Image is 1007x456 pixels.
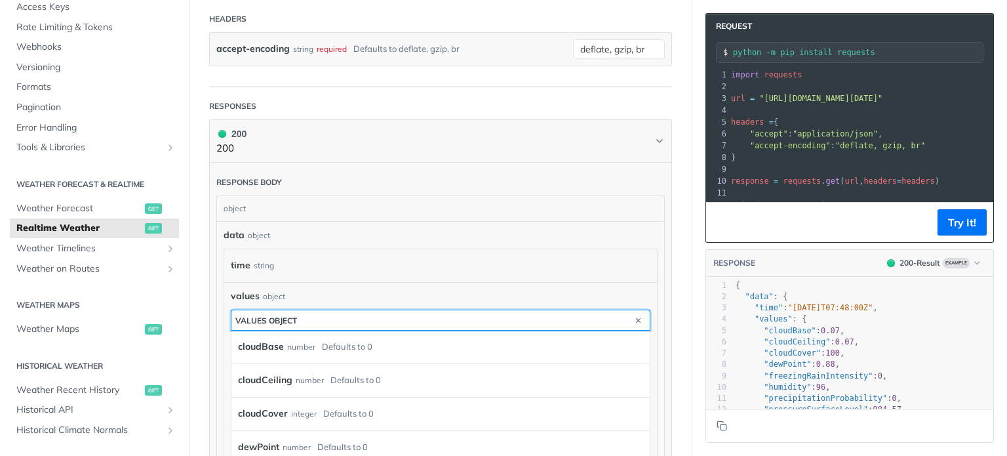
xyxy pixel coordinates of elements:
span: response [731,176,769,186]
span: requests [764,70,802,79]
span: 96 [816,383,825,392]
div: 11 [706,187,728,199]
div: Headers [209,13,247,25]
span: headers [731,117,764,127]
span: data [224,228,245,242]
span: Formats [16,81,176,94]
div: object [217,196,661,221]
label: cloudCeiling [238,371,292,390]
div: Responses [209,100,256,112]
span: Tools & Libraries [16,141,162,154]
span: "humidity" [764,383,811,392]
a: Weather Recent Historyget [10,381,179,400]
div: 5 [706,116,728,128]
span: url [731,94,745,103]
span: "cloudCover" [764,348,821,358]
span: : , [736,405,906,414]
div: 3 [706,93,728,104]
div: 5 [706,325,726,337]
div: Defaults to 0 [323,404,374,423]
div: required [317,39,347,58]
button: Show subpages for Weather Timelines [165,243,176,254]
span: "dewPoint" [764,360,811,369]
label: time [231,256,250,275]
span: get [145,385,162,396]
div: 7 [706,348,726,359]
span: Weather Timelines [16,242,162,255]
span: "[URL][DOMAIN_NAME][DATE]" [759,94,882,103]
span: "pressureSurfaceLevel" [764,405,868,414]
button: Copy to clipboard [713,416,731,436]
span: 0.07 [835,337,854,346]
span: "deflate, gzip, br" [835,141,925,150]
div: 4 [706,104,728,116]
h2: Weather Forecast & realtime [10,178,179,190]
div: number [296,371,324,390]
div: 8 [706,152,728,163]
button: Show subpages for Tools & Libraries [165,142,176,153]
div: 1 [706,69,728,81]
span: Weather Forecast [16,202,142,215]
div: Response body [216,176,282,188]
p: 200 [216,141,247,156]
span: headers [863,176,897,186]
svg: Chevron [654,136,665,146]
label: cloudBase [238,337,284,356]
div: 4 [706,314,726,325]
span: : , [736,360,840,369]
span: : , [731,129,882,138]
span: get [145,223,162,234]
span: get [145,324,162,335]
span: : , [736,383,831,392]
span: : , [736,337,859,346]
div: Defaults to deflate, gzip, br [353,39,460,58]
span: = [750,94,755,103]
span: Pagination [16,101,176,114]
div: 9 [706,371,726,382]
div: values object [235,316,297,325]
div: Defaults to 0 [322,337,372,356]
label: cloudCover [238,404,288,423]
span: 200 [887,259,895,267]
div: 2 [706,291,726,302]
div: Defaults to 0 [330,371,381,390]
a: Weather Mapsget [10,320,179,339]
span: "precipitationProbability" [764,394,887,403]
div: 200 - Result [899,257,940,269]
span: Weather Recent History [16,384,142,397]
a: Versioning [10,58,179,77]
span: "values" [755,314,793,323]
span: Request [709,20,752,32]
span: = [769,117,774,127]
div: 11 [706,393,726,404]
span: Webhooks [16,41,176,54]
div: 200 [216,127,247,141]
div: 6 [706,337,726,348]
span: url [844,176,859,186]
span: "freezingRainIntensity" [764,371,873,381]
span: get [826,176,840,186]
span: 200 [218,130,226,138]
a: Historical Climate NormalsShow subpages for Historical Climate Normals [10,421,179,440]
span: "cloudBase" [764,326,816,335]
button: 200 200200 [216,127,665,156]
span: 0 [878,371,882,381]
div: 2 [706,81,728,93]
div: 10 [706,382,726,393]
button: Try It! [938,209,987,236]
span: : , [736,371,887,381]
span: get [145,203,162,214]
span: "accept" [750,129,788,138]
h2: Historical Weather [10,360,179,372]
span: Access Keys [16,1,176,14]
span: Error Handling [16,121,176,135]
div: string [293,39,313,58]
label: accept-encoding [216,39,290,58]
span: headers [901,176,935,186]
span: "accept-encoding" [750,141,831,150]
div: 9 [706,163,728,175]
span: : { [736,314,806,323]
span: : , [736,348,844,358]
span: 0 [892,394,896,403]
button: Show subpages for Historical API [165,405,176,415]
